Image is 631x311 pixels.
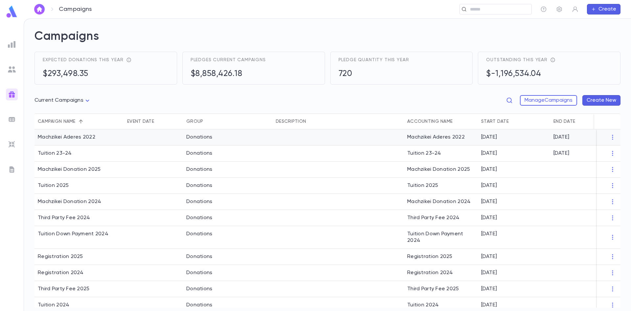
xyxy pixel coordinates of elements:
[478,114,550,129] div: Start Date
[404,178,478,194] div: Tuition 2025
[481,166,497,173] p: [DATE]
[35,7,43,12] img: home_white.a664292cf8c1dea59945f0da9f25487c.svg
[59,6,92,13] p: Campaigns
[8,141,16,148] img: imports_grey.530a8a0e642e233f2baf0ef88e8c9fcb.svg
[509,116,519,127] button: Sort
[407,114,453,129] div: Accounting Name
[186,150,213,157] div: Donations
[481,302,497,308] p: [DATE]
[481,286,497,292] p: [DATE]
[575,116,586,127] button: Sort
[38,134,95,141] div: Machzikei Aderes 2022
[404,265,478,281] div: Registration 2024
[481,270,497,276] p: [DATE]
[8,91,16,98] img: campaigns_gradient.17ab1fa96dd0f67c2e976ce0b3818124.svg
[124,114,183,129] div: Event Date
[553,150,569,157] p: [DATE]
[186,286,213,292] div: Donations
[587,4,620,14] button: Create
[339,57,409,63] span: Pledge quantity this year
[35,114,124,129] div: Campaign name
[404,281,478,297] div: Third Party Fee 2025
[481,215,497,221] p: [DATE]
[35,94,91,107] div: Current Campaigns
[43,57,124,63] span: Expected donations this year
[38,182,69,189] div: Tuition 2025
[481,253,497,260] p: [DATE]
[124,57,131,63] div: reflects total pledges + recurring donations expected throughout the year
[404,162,478,178] div: Machzikei Donation 2025
[203,116,214,127] button: Sort
[38,231,108,237] div: Tuition Down Payment 2024
[550,114,622,129] div: End Date
[404,249,478,265] div: Registration 2025
[481,198,497,205] p: [DATE]
[5,5,18,18] img: logo
[404,210,478,226] div: Third Party Fee 2024
[186,253,213,260] div: Donations
[404,226,478,249] div: Tuition Down Payment 2024
[481,150,497,157] p: [DATE]
[481,231,497,237] p: [DATE]
[486,69,555,79] h5: $-1,196,534.04
[43,69,131,79] h5: $293,498.35
[520,95,577,106] button: ManageCampaigns
[186,215,213,221] div: Donations
[38,302,69,308] div: Tuition 2024
[38,114,76,129] div: Campaign name
[272,114,404,129] div: Description
[486,57,548,63] span: Outstanding this year
[35,29,620,52] h2: Campaigns
[191,69,266,79] h5: $8,858,426.18
[8,40,16,48] img: reports_grey.c525e4749d1bce6a11f5fe2a8de1b229.svg
[8,166,16,173] img: letters_grey.7941b92b52307dd3b8a917253454ce1c.svg
[186,270,213,276] div: Donations
[8,116,16,123] img: batches_grey.339ca447c9d9533ef1741baa751efc33.svg
[548,57,555,63] div: total receivables - total income
[38,166,101,173] div: Machzikei Donation 2025
[186,198,213,205] div: Donations
[38,198,101,205] div: Machzikei Donation 2024
[582,95,620,106] button: Create New
[38,150,72,157] div: Tuition 23-24
[191,57,266,63] span: Pledges current campaigns
[553,114,575,129] div: End Date
[154,116,165,127] button: Sort
[35,98,83,103] span: Current Campaigns
[38,215,90,221] div: Third Party Fee 2024
[404,194,478,210] div: Machzikei Donation 2024
[186,182,213,189] div: Donations
[553,134,569,141] p: [DATE]
[186,134,213,141] div: Donations
[76,116,86,127] button: Sort
[186,114,203,129] div: Group
[276,114,306,129] div: Description
[339,69,409,79] h5: 720
[8,65,16,73] img: students_grey.60c7aba0da46da39d6d829b817ac14fc.svg
[127,114,154,129] div: Event Date
[306,116,316,127] button: Sort
[481,114,509,129] div: Start Date
[453,116,463,127] button: Sort
[183,114,272,129] div: Group
[38,286,90,292] div: Third Party Fee 2025
[186,231,213,237] div: Donations
[481,134,497,141] p: [DATE]
[481,182,497,189] p: [DATE]
[186,302,213,308] div: Donations
[38,253,83,260] div: Registration 2025
[404,114,478,129] div: Accounting Name
[38,270,84,276] div: Registration 2024
[404,145,478,162] div: Tuition 23-24
[404,129,478,145] div: Machzikei Aderes 2022
[186,166,213,173] div: Donations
